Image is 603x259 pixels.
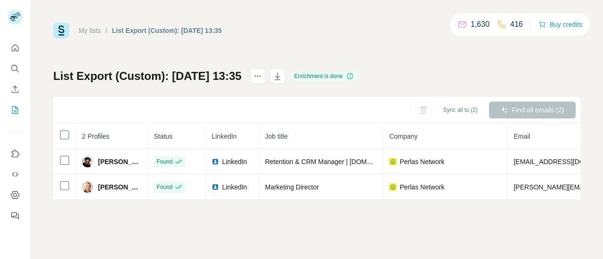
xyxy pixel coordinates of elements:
[222,182,247,192] span: LinkedIn
[437,103,484,117] button: Sync all to (2)
[389,183,397,191] img: company-logo
[212,133,236,140] span: LinkedIn
[8,166,23,183] button: Use Surfe API
[53,23,69,39] img: Surfe Logo
[399,182,444,192] span: Perlas Network
[8,60,23,77] button: Search
[538,18,582,31] button: Buy credits
[154,133,172,140] span: Status
[106,26,107,35] li: /
[156,157,172,166] span: Found
[98,157,142,166] span: [PERSON_NAME]
[212,158,219,165] img: LinkedIn logo
[8,39,23,56] button: Quick start
[8,145,23,162] button: Use Surfe on LinkedIn
[53,69,242,84] h1: List Export (Custom): [DATE] 13:35
[510,19,523,30] p: 416
[471,19,489,30] p: 1,630
[292,71,357,82] div: Enrichment is done
[389,133,417,140] span: Company
[8,81,23,98] button: Enrich CSV
[222,157,247,166] span: LinkedIn
[265,133,287,140] span: Job title
[82,133,109,140] span: 2 Profiles
[212,183,219,191] img: LinkedIn logo
[265,158,402,165] span: Retention & CRM Manager | [DOMAIN_NAME]
[98,182,142,192] span: [PERSON_NAME]
[8,102,23,118] button: My lists
[8,187,23,204] button: Dashboard
[112,26,222,35] div: List Export (Custom): [DATE] 13:35
[79,27,101,34] a: My lists
[513,133,530,140] span: Email
[443,106,478,114] span: Sync all to (2)
[265,183,318,191] span: Marketing Director
[389,158,397,165] img: company-logo
[156,183,172,191] span: Found
[399,157,444,166] span: Perlas Network
[250,69,265,84] button: actions
[82,181,93,193] img: Avatar
[82,156,93,167] img: Avatar
[8,207,23,224] button: Feedback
